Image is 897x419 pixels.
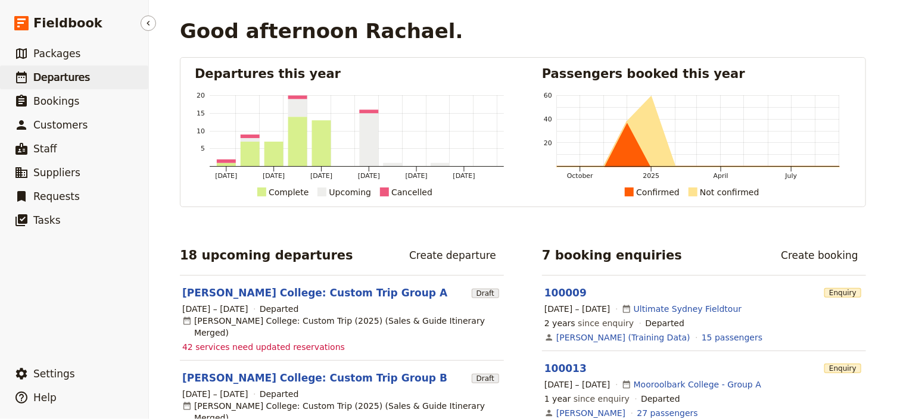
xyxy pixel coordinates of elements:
h2: Passengers booked this year [542,65,851,83]
span: [DATE] – [DATE] [544,379,611,390]
div: Departed [641,393,680,405]
span: 1 year [544,394,571,404]
tspan: [DATE] [310,172,332,180]
a: [PERSON_NAME] College: Custom Trip Group A [182,286,447,300]
div: [PERSON_NAME] College: Custom Trip (2025) (Sales & Guide Itinerary Merged) [182,315,502,339]
h2: 18 upcoming departures [180,246,353,264]
span: Draft [472,289,499,298]
tspan: [DATE] [406,172,428,180]
tspan: October [567,172,593,180]
h2: 7 booking enquiries [542,246,682,264]
div: Departed [646,317,685,329]
a: Ultimate Sydney Fieldtour [634,303,742,315]
tspan: [DATE] [215,172,237,180]
span: Staff [33,143,57,155]
span: Suppliers [33,167,80,179]
div: Complete [269,185,309,199]
tspan: July [785,172,798,180]
div: Departed [260,388,299,400]
div: Departed [260,303,299,315]
button: Hide menu [141,15,156,31]
span: [DATE] – [DATE] [182,303,248,315]
tspan: 20 [544,139,552,147]
span: [DATE] – [DATE] [182,388,248,400]
span: Requests [33,190,80,202]
div: Upcoming [329,185,371,199]
tspan: 20 [197,92,205,99]
h1: Good afternoon Rachael. [180,19,463,43]
a: Create booking [773,245,866,265]
a: [PERSON_NAME] College: Custom Trip Group B [182,371,447,385]
span: Enquiry [824,288,861,298]
span: [DATE] – [DATE] [544,303,611,315]
a: View the passengers for this booking [702,332,762,343]
tspan: [DATE] [453,172,475,180]
span: Tasks [33,214,61,226]
span: Settings [33,368,75,380]
a: [PERSON_NAME] (Training Data) [556,332,690,343]
span: Fieldbook [33,14,102,32]
span: Departures [33,71,90,83]
tspan: 60 [544,92,552,99]
span: since enquiry [544,393,630,405]
tspan: 2025 [643,172,659,180]
tspan: 15 [197,110,205,117]
span: Packages [33,48,80,60]
span: Enquiry [824,364,861,373]
span: Help [33,392,57,404]
span: 42 services need updated reservations [182,341,345,353]
a: Create departure [401,245,504,265]
tspan: April [714,172,728,180]
span: since enquiry [544,317,634,329]
div: Confirmed [636,185,680,199]
h2: Departures this year [195,65,504,83]
span: 2 years [544,318,575,328]
span: Customers [33,119,88,131]
a: 100013 [544,362,587,374]
tspan: [DATE] [358,172,380,180]
span: Draft [472,374,499,383]
a: [PERSON_NAME] [556,407,625,419]
div: Cancelled [391,185,432,199]
a: View the passengers for this booking [637,407,698,419]
tspan: 10 [197,127,205,135]
tspan: 5 [201,145,205,153]
tspan: 40 [544,115,552,123]
div: Not confirmed [700,185,759,199]
span: Bookings [33,95,79,107]
a: 100009 [544,287,587,299]
tspan: [DATE] [263,172,285,180]
a: Mooroolbark College - Group A [634,379,761,390]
